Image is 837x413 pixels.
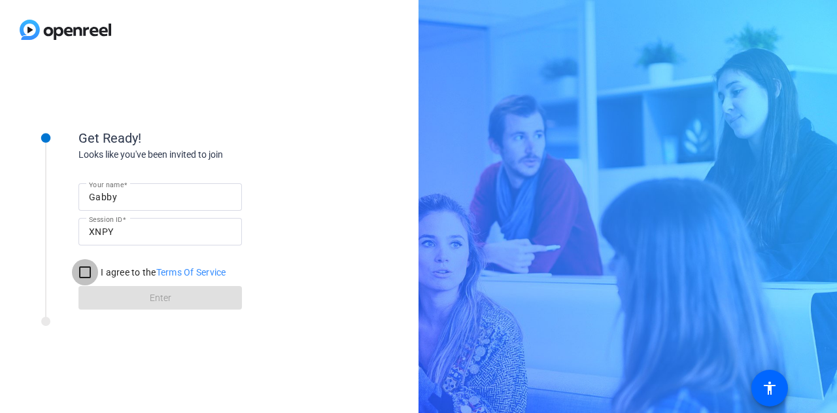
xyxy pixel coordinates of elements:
[78,148,340,162] div: Looks like you've been invited to join
[98,266,226,279] label: I agree to the
[89,215,122,223] mat-label: Session ID
[762,380,777,396] mat-icon: accessibility
[78,128,340,148] div: Get Ready!
[156,267,226,278] a: Terms Of Service
[89,181,124,189] mat-label: Your name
